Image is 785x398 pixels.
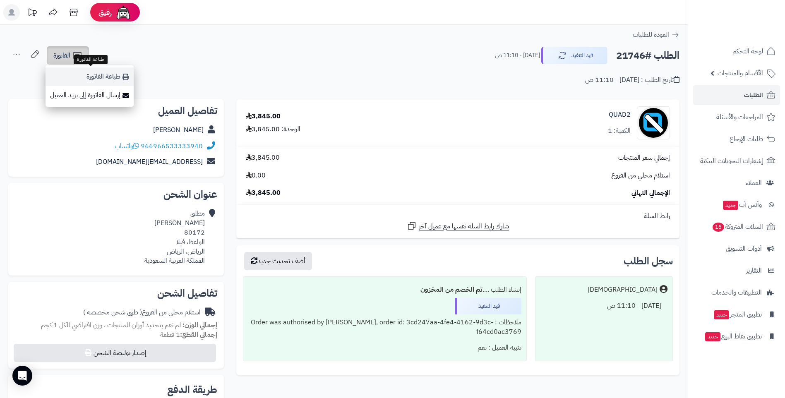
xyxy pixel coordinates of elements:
div: Open Intercom Messenger [12,366,32,386]
span: استلام محلي من الفروع [611,171,670,180]
span: التقارير [746,265,762,276]
div: قيد التنفيذ [455,298,521,314]
a: العودة للطلبات [633,30,679,40]
span: العملاء [746,177,762,189]
strong: إجمالي الوزن: [182,320,217,330]
span: ( طرق شحن مخصصة ) [83,307,142,317]
img: ai-face.png [115,4,132,21]
span: السلات المتروكة [712,221,763,233]
span: لوحة التحكم [732,46,763,57]
div: [DEMOGRAPHIC_DATA] [588,285,658,295]
span: 3,845.00 [246,188,281,198]
span: التطبيقات والخدمات [711,287,762,298]
a: التطبيقات والخدمات [693,283,780,302]
div: ملاحظات : Order was authorised by [PERSON_NAME], order id: 3cd247aa-4fe4-4162-9d3c-f64cd0ac3769 [248,314,521,340]
div: الوحدة: 3,845.00 [246,125,300,134]
small: [DATE] - 11:10 ص [495,51,540,60]
span: جديد [714,310,729,319]
span: إشعارات التحويلات البنكية [700,155,763,167]
div: استلام محلي من الفروع [83,308,201,317]
button: قيد التنفيذ [541,47,607,64]
span: تطبيق نقاط البيع [704,331,762,342]
button: إصدار بوليصة الشحن [14,344,216,362]
div: تنبيه العميل : نعم [248,340,521,356]
a: الطلبات [693,85,780,105]
h2: تفاصيل الشحن [15,288,217,298]
a: واتساب [115,141,139,151]
a: لوحة التحكم [693,41,780,61]
a: QUAD2 [609,110,631,120]
div: مطلق [PERSON_NAME] 80172 الواعظ، فيلا الرياض، الرياض المملكة العربية السعودية [144,209,205,266]
a: الفاتورة [47,46,89,65]
a: طلبات الإرجاع [693,129,780,149]
button: أضف تحديث جديد [244,252,312,270]
span: الطلبات [744,89,763,101]
h3: سجل الطلب [624,256,673,266]
span: الفاتورة [53,50,70,60]
span: وآتس آب [722,199,762,211]
a: [EMAIL_ADDRESS][DOMAIN_NAME] [96,157,203,167]
span: جديد [723,201,738,210]
img: no_image-90x90.png [637,106,670,139]
h2: تفاصيل العميل [15,106,217,116]
a: التقارير [693,261,780,281]
div: الكمية: 1 [608,126,631,136]
a: تطبيق المتجرجديد [693,304,780,324]
a: [PERSON_NAME] [153,125,204,135]
a: المراجعات والأسئلة [693,107,780,127]
span: 15 [713,223,725,232]
span: تطبيق المتجر [713,309,762,320]
span: العودة للطلبات [633,30,669,40]
b: تم الخصم من المخزون [420,285,483,295]
div: إنشاء الطلب .... [248,282,521,298]
div: طباعة الفاتورة [74,55,108,64]
span: 3,845.00 [246,153,280,163]
span: أدوات التسويق [726,243,762,254]
span: رفيق [98,7,112,17]
span: الأقسام والمنتجات [718,67,763,79]
h2: عنوان الشحن [15,189,217,199]
div: تاريخ الطلب : [DATE] - 11:10 ص [585,75,679,85]
a: وآتس آبجديد [693,195,780,215]
a: العملاء [693,173,780,193]
span: جديد [705,332,720,341]
div: رابط السلة [240,211,676,221]
span: لم تقم بتحديد أوزان للمنتجات ، وزن افتراضي للكل 1 كجم [41,320,181,330]
a: أدوات التسويق [693,239,780,259]
div: 3,845.00 [246,112,281,121]
a: إشعارات التحويلات البنكية [693,151,780,171]
h2: طريقة الدفع [167,385,217,395]
a: السلات المتروكة15 [693,217,780,237]
span: شارك رابط السلة نفسها مع عميل آخر [419,222,509,231]
a: طباعة الفاتورة [46,67,134,86]
h2: الطلب #21746 [616,47,679,64]
a: إرسال الفاتورة إلى بريد العميل [46,86,134,105]
span: المراجعات والأسئلة [716,111,763,123]
small: 1 قطعة [160,330,217,340]
a: تحديثات المنصة [22,4,43,23]
a: 966966533333940 [141,141,203,151]
a: تطبيق نقاط البيعجديد [693,326,780,346]
div: [DATE] - 11:10 ص [540,298,667,314]
a: شارك رابط السلة نفسها مع عميل آخر [407,221,509,231]
img: logo-2.png [729,19,777,36]
strong: إجمالي القطع: [180,330,217,340]
span: الإجمالي النهائي [631,188,670,198]
span: طلبات الإرجاع [730,133,763,145]
span: 0.00 [246,171,266,180]
span: إجمالي سعر المنتجات [618,153,670,163]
